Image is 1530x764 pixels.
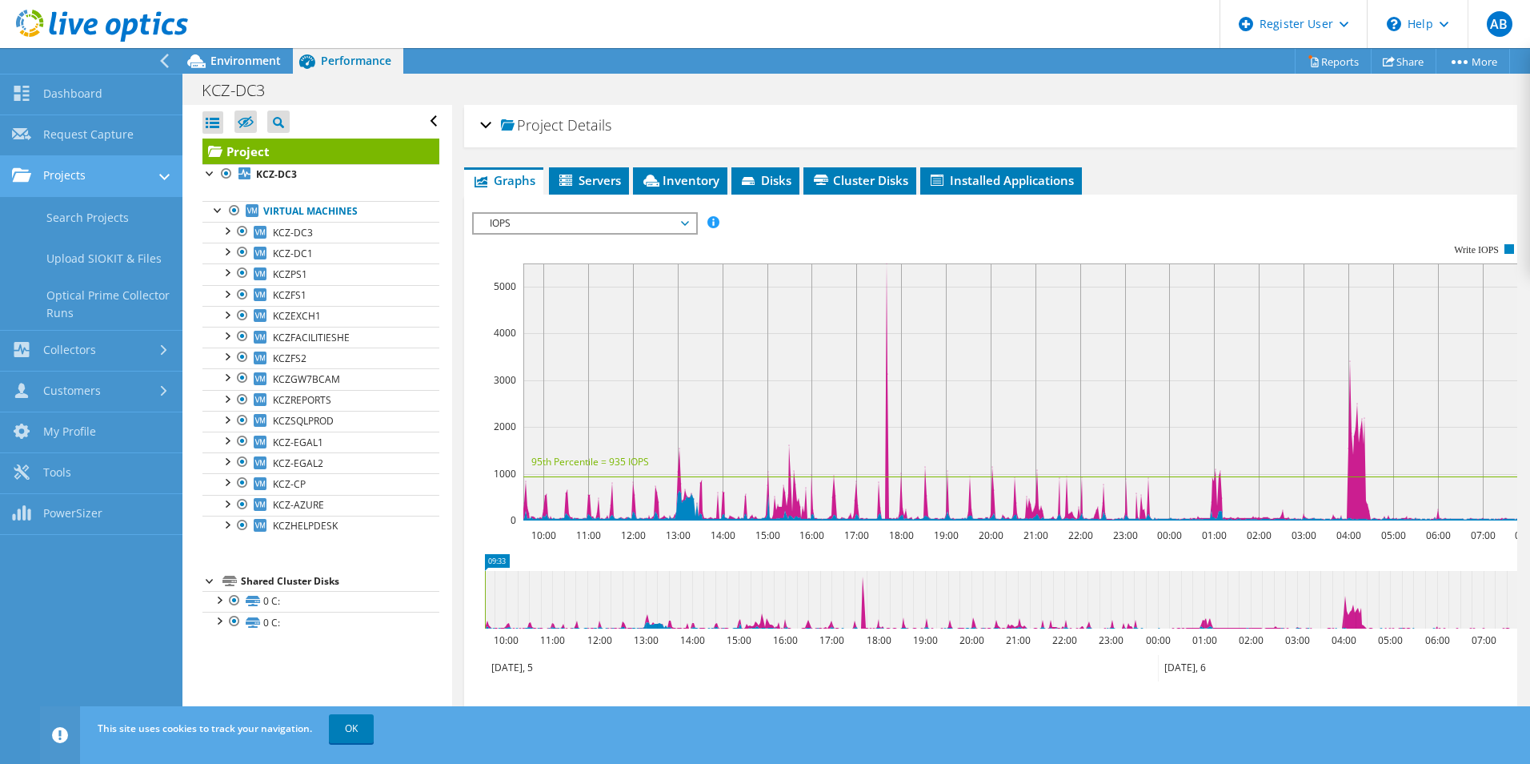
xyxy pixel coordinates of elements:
[202,139,439,164] a: Project
[202,285,439,306] a: KCZFS1
[1246,529,1271,542] text: 02:00
[273,436,323,449] span: KCZ-EGAL1
[819,633,843,647] text: 17:00
[202,327,439,348] a: KCZFACILITIESHE
[1424,633,1449,647] text: 06:00
[202,390,439,411] a: KCZREPORTS
[888,529,913,542] text: 18:00
[587,633,611,647] text: 12:00
[194,82,290,99] h1: KCZ-DC3
[1112,529,1137,542] text: 23:00
[1454,244,1499,255] text: Write IOPS
[1331,633,1356,647] text: 04:00
[978,529,1003,542] text: 20:00
[633,633,658,647] text: 13:00
[202,222,439,243] a: KCZ-DC3
[273,372,340,386] span: KCZGW7BCAM
[567,115,611,135] span: Details
[1291,529,1316,542] text: 03:00
[202,473,439,494] a: KCZ-CP
[1470,529,1495,542] text: 07:00
[202,495,439,516] a: KCZ-AZURE
[1201,529,1226,542] text: 01:00
[755,529,779,542] text: 15:00
[1005,633,1030,647] text: 21:00
[959,633,983,647] text: 20:00
[273,247,313,260] span: KCZ-DC1
[273,309,321,323] span: KCZEXCH1
[1380,529,1405,542] text: 05:00
[202,516,439,537] a: KCZHELPDESK
[202,164,439,185] a: KCZ-DC3
[531,529,555,542] text: 10:00
[202,243,439,263] a: KCZ-DC1
[710,529,735,542] text: 14:00
[1377,633,1402,647] text: 05:00
[202,591,439,612] a: 0 C:
[1371,49,1436,74] a: Share
[1156,529,1181,542] text: 00:00
[1436,49,1510,74] a: More
[273,414,334,428] span: KCZSQLPROD
[912,633,937,647] text: 19:00
[494,326,516,340] text: 4000
[575,529,600,542] text: 11:00
[811,172,908,188] span: Cluster Disks
[928,172,1074,188] span: Installed Applications
[273,352,306,365] span: KCZFS2
[1471,633,1496,647] text: 07:00
[1336,529,1360,542] text: 04:00
[620,529,645,542] text: 12:00
[1295,49,1372,74] a: Reports
[726,633,751,647] text: 15:00
[866,633,891,647] text: 18:00
[210,53,281,68] span: Environment
[202,348,439,368] a: KCZFS2
[739,172,791,188] span: Disks
[202,263,439,284] a: KCZPS1
[273,456,323,470] span: KCZ-EGAL2
[493,633,518,647] text: 10:00
[933,529,958,542] text: 19:00
[273,498,324,512] span: KCZ-AZURE
[665,529,690,542] text: 13:00
[679,633,704,647] text: 14:00
[472,172,535,188] span: Graphs
[202,612,439,633] a: 0 C:
[241,572,439,591] div: Shared Cluster Disks
[273,519,338,533] span: KCZHELPDESK
[1487,11,1512,37] span: AB
[494,373,516,387] text: 3000
[202,452,439,473] a: KCZ-EGAL2
[1023,529,1047,542] text: 21:00
[557,172,621,188] span: Servers
[273,331,350,344] span: KCZFACILITIESHE
[98,722,312,735] span: This site uses cookies to track your navigation.
[1098,633,1123,647] text: 23:00
[494,467,516,481] text: 1000
[1387,17,1401,31] svg: \n
[1425,529,1450,542] text: 06:00
[321,53,391,68] span: Performance
[1192,633,1216,647] text: 01:00
[202,201,439,222] a: Virtual Machines
[539,633,564,647] text: 11:00
[273,288,306,302] span: KCZFS1
[202,432,439,452] a: KCZ-EGAL1
[202,306,439,327] a: KCZEXCH1
[1067,529,1092,542] text: 22:00
[494,279,516,293] text: 5000
[256,167,297,181] b: KCZ-DC3
[329,714,374,743] a: OK
[482,214,687,233] span: IOPS
[273,477,306,491] span: KCZ-CP
[501,118,563,134] span: Project
[1145,633,1170,647] text: 00:00
[1284,633,1309,647] text: 03:00
[799,529,823,542] text: 16:00
[511,513,516,527] text: 0
[641,172,719,188] span: Inventory
[273,267,307,281] span: KCZPS1
[273,393,331,407] span: KCZREPORTS
[494,420,516,433] text: 2000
